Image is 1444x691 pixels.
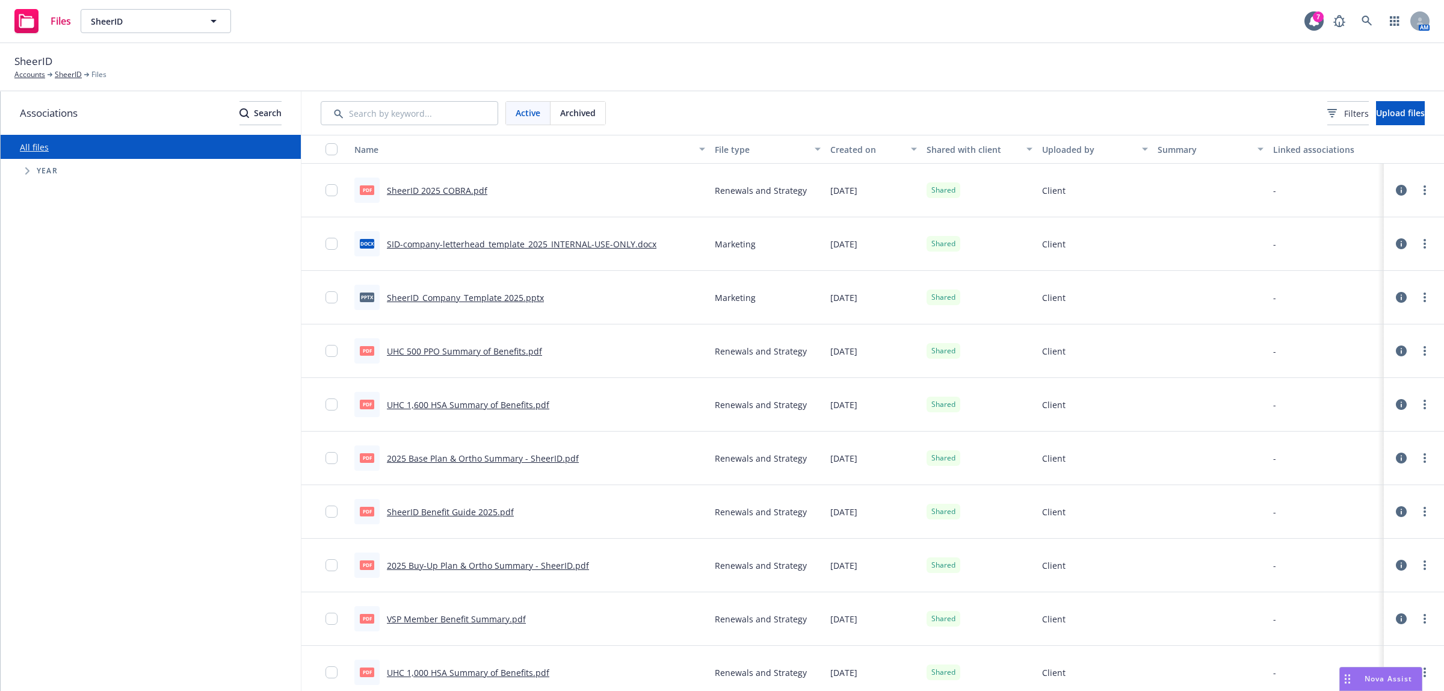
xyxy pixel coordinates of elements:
svg: Search [239,108,249,118]
a: VSP Member Benefit Summary.pdf [387,613,526,625]
input: Toggle Row Selected [326,666,338,678]
button: Uploaded by [1037,135,1153,164]
span: Filters [1327,107,1369,120]
span: Client [1042,345,1066,358]
input: Toggle Row Selected [326,291,338,303]
span: Shared [931,399,955,410]
input: Toggle Row Selected [326,184,338,196]
input: Toggle Row Selected [326,238,338,250]
a: SID-company-letterhead_template_2025_INTERNAL-USE-ONLY.docx [387,238,656,250]
a: more [1418,237,1432,251]
span: pdf [360,614,374,623]
input: Toggle Row Selected [326,345,338,357]
span: Client [1042,452,1066,465]
a: more [1418,665,1432,680]
span: pdf [360,346,374,355]
span: [DATE] [830,238,857,250]
div: - [1273,666,1276,679]
button: File type [710,135,825,164]
span: Renewals and Strategy [715,666,807,679]
div: - [1273,184,1276,197]
a: more [1418,451,1432,465]
a: more [1418,397,1432,412]
a: SheerID Benefit Guide 2025.pdf [387,506,514,518]
span: pdf [360,453,374,462]
span: [DATE] [830,506,857,518]
div: - [1273,452,1276,465]
span: pdf [360,400,374,409]
a: 2025 Buy-Up Plan & Ortho Summary - SheerID.pdf [387,560,589,571]
span: pdf [360,668,374,677]
span: Year [37,167,58,175]
span: Client [1042,398,1066,411]
a: Switch app [1383,9,1407,33]
span: SheerID [91,15,195,28]
span: pdf [360,185,374,194]
span: Marketing [715,291,756,304]
span: Nova Assist [1365,674,1412,684]
span: Marketing [715,238,756,250]
span: Filters [1344,107,1369,120]
span: Client [1042,666,1066,679]
span: [DATE] [830,398,857,411]
a: more [1418,504,1432,519]
div: - [1273,398,1276,411]
span: pdf [360,560,374,569]
span: Shared [931,238,955,249]
span: Shared [931,453,955,463]
div: - [1273,238,1276,250]
a: Accounts [14,69,45,80]
div: - [1273,559,1276,572]
button: Filters [1327,101,1369,125]
div: Linked associations [1273,143,1379,156]
span: Renewals and Strategy [715,506,807,518]
div: Uploaded by [1042,143,1135,156]
div: - [1273,291,1276,304]
a: SheerID [55,69,82,80]
a: more [1418,183,1432,197]
span: Client [1042,613,1066,625]
a: more [1418,290,1432,305]
span: docx [360,239,374,248]
span: [DATE] [830,666,857,679]
span: SheerID [14,54,52,69]
span: Shared [931,560,955,571]
a: UHC 1,600 HSA Summary of Benefits.pdf [387,399,549,411]
a: more [1418,612,1432,626]
span: Archived [560,107,596,119]
div: Drag to move [1340,668,1355,690]
span: Files [51,16,71,26]
a: All files [20,141,49,153]
input: Toggle Row Selected [326,559,338,571]
a: Report a Bug [1327,9,1351,33]
span: Files [91,69,106,80]
a: more [1418,344,1432,358]
button: Name [350,135,710,164]
span: [DATE] [830,452,857,465]
div: - [1273,345,1276,358]
span: Renewals and Strategy [715,452,807,465]
div: 7 [1313,11,1324,22]
div: File type [715,143,807,156]
a: SheerID 2025 COBRA.pdf [387,185,487,196]
div: Name [354,143,692,156]
span: [DATE] [830,345,857,358]
div: Created on [830,143,904,156]
button: Linked associations [1268,135,1384,164]
span: Client [1042,506,1066,518]
span: Renewals and Strategy [715,559,807,572]
input: Toggle Row Selected [326,452,338,464]
a: 2025 Base Plan & Ortho Summary - SheerID.pdf [387,453,579,464]
div: - [1273,613,1276,625]
div: Shared with client [927,143,1019,156]
span: Client [1042,184,1066,197]
span: Client [1042,291,1066,304]
span: Renewals and Strategy [715,398,807,411]
button: SheerID [81,9,231,33]
button: SearchSearch [239,101,282,125]
span: [DATE] [830,184,857,197]
input: Search by keyword... [321,101,498,125]
input: Toggle Row Selected [326,506,338,518]
div: Summary [1158,143,1250,156]
a: Files [10,4,76,38]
